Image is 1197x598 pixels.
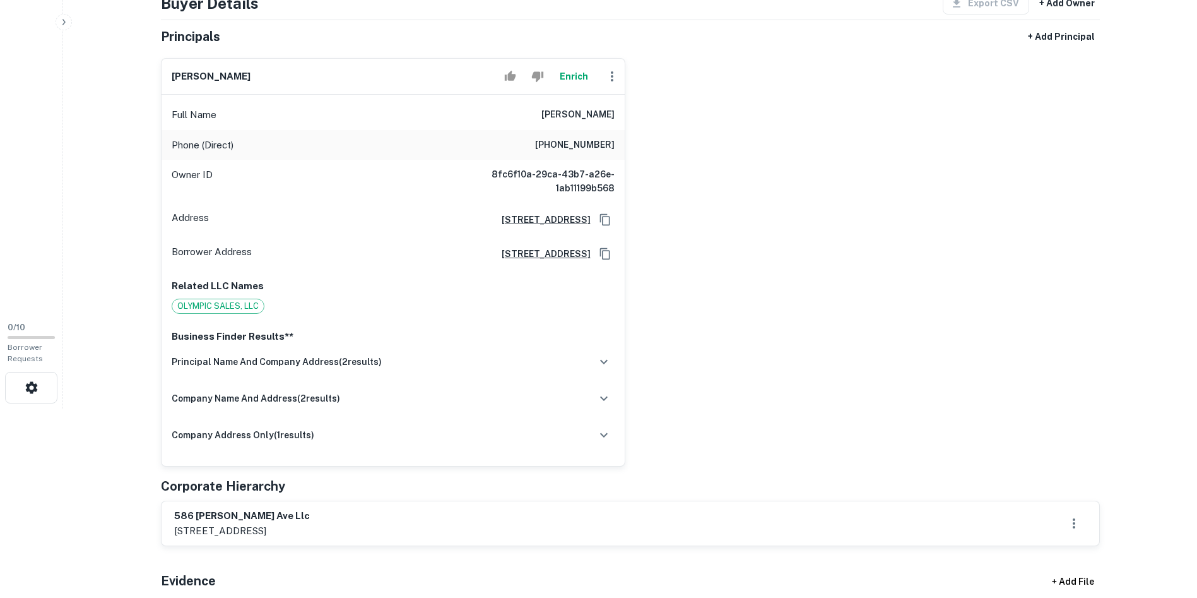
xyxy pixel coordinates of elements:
[174,509,310,523] h6: 586 [PERSON_NAME] ave llc
[535,138,615,153] h6: [PHONE_NUMBER]
[1029,570,1117,593] div: + Add File
[8,343,43,363] span: Borrower Requests
[526,64,548,89] button: Reject
[554,64,594,89] button: Enrich
[172,300,264,313] span: OLYMPIC SALES, LLC
[492,213,591,227] a: [STREET_ADDRESS]
[172,244,252,263] p: Borrower Address
[174,523,310,539] p: [STREET_ADDRESS]
[172,428,314,442] h6: company address only ( 1 results)
[161,477,285,496] h5: Corporate Hierarchy
[499,64,521,89] button: Accept
[1134,497,1197,558] iframe: Chat Widget
[172,278,615,294] p: Related LLC Names
[172,69,251,84] h6: [PERSON_NAME]
[172,329,615,344] p: Business Finder Results**
[172,355,382,369] h6: principal name and company address ( 2 results)
[172,107,216,123] p: Full Name
[8,323,25,332] span: 0 / 10
[596,210,615,229] button: Copy Address
[172,138,233,153] p: Phone (Direct)
[172,210,209,229] p: Address
[463,167,615,195] h6: 8fc6f10a-29ca-43b7-a26e-1ab11199b568
[172,392,340,405] h6: company name and address ( 2 results)
[161,571,216,590] h5: Evidence
[596,244,615,263] button: Copy Address
[161,27,220,46] h5: Principals
[541,107,615,123] h6: [PERSON_NAME]
[172,167,213,195] p: Owner ID
[492,247,591,261] a: [STREET_ADDRESS]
